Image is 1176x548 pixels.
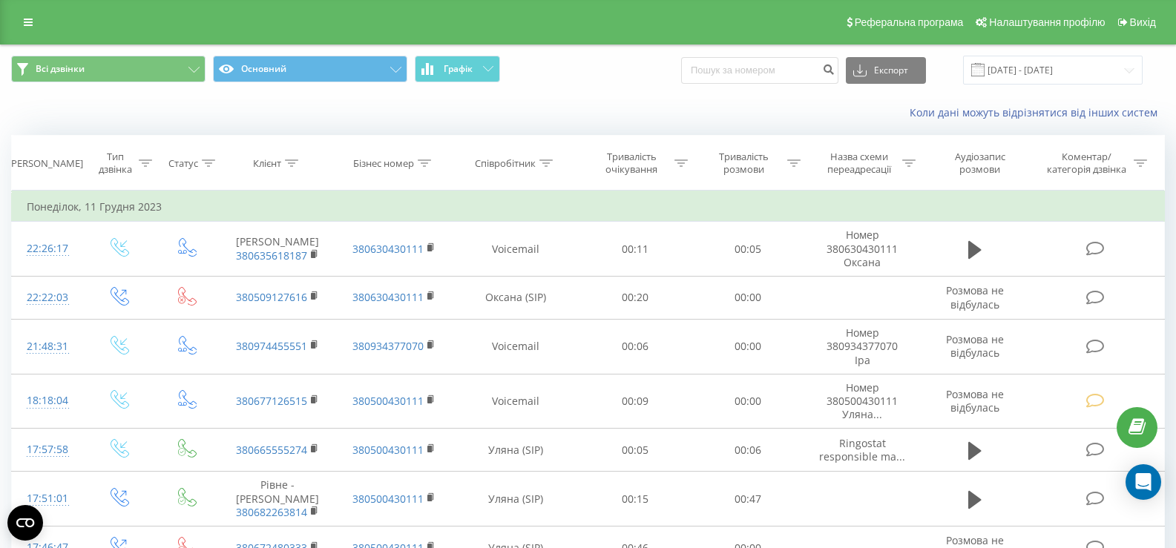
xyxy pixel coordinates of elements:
[934,151,1025,176] div: Аудіозапис розмови
[168,157,198,170] div: Статус
[213,56,407,82] button: Основний
[352,290,424,304] a: 380630430111
[705,151,784,176] div: Тривалість розмови
[1043,151,1130,176] div: Коментар/категорія дзвінка
[453,276,579,319] td: Оксана (SIP)
[236,339,307,353] a: 380974455551
[27,332,69,361] div: 21:48:31
[8,157,83,170] div: [PERSON_NAME]
[692,276,804,319] td: 00:00
[804,222,921,277] td: Номер 380630430111 Оксана
[219,472,336,526] td: Рівне - [PERSON_NAME]
[36,63,85,75] span: Всі дзвінки
[27,234,69,263] div: 22:26:17
[352,492,424,506] a: 380500430111
[444,64,473,74] span: Графік
[453,222,579,277] td: Voicemail
[475,157,536,170] div: Співробітник
[819,151,899,176] div: Назва схеми переадресації
[579,374,692,429] td: 00:09
[692,472,804,526] td: 00:47
[12,192,1165,222] td: Понеділок, 11 Грудня 2023
[453,472,579,526] td: Уляна (SIP)
[579,276,692,319] td: 00:20
[692,429,804,472] td: 00:06
[946,283,1004,311] span: Розмова не відбулась
[681,57,838,84] input: Пошук за номером
[692,374,804,429] td: 00:00
[236,443,307,457] a: 380665555274
[352,394,424,408] a: 380500430111
[1130,16,1156,28] span: Вихід
[827,380,898,421] span: Номер 380500430111 Уляна...
[819,436,905,463] span: Ringostat responsible ma...
[253,157,281,170] div: Клієнт
[579,472,692,526] td: 00:15
[27,484,69,513] div: 17:51:01
[11,56,206,82] button: Всі дзвінки
[453,429,579,472] td: Уляна (SIP)
[692,222,804,277] td: 00:05
[855,16,964,28] span: Реферальна програма
[236,505,307,519] a: 380682263814
[415,56,500,82] button: Графік
[236,394,307,408] a: 380677126515
[236,248,307,263] a: 380635618187
[453,320,579,374] td: Voicemail
[219,222,336,277] td: [PERSON_NAME]
[989,16,1105,28] span: Налаштування профілю
[579,429,692,472] td: 00:05
[846,57,926,84] button: Експорт
[7,505,43,541] button: Open CMP widget
[692,320,804,374] td: 00:00
[910,105,1165,119] a: Коли дані можуть відрізнятися вiд інших систем
[236,290,307,304] a: 380509127616
[453,374,579,429] td: Voicemail
[1126,464,1161,500] div: Open Intercom Messenger
[352,443,424,457] a: 380500430111
[804,320,921,374] td: Номер 380934377070 Іра
[27,435,69,464] div: 17:57:58
[579,222,692,277] td: 00:11
[352,339,424,353] a: 380934377070
[579,320,692,374] td: 00:06
[592,151,671,176] div: Тривалість очікування
[353,157,414,170] div: Бізнес номер
[946,387,1004,415] span: Розмова не відбулась
[96,151,134,176] div: Тип дзвінка
[27,386,69,415] div: 18:18:04
[352,242,424,256] a: 380630430111
[946,332,1004,360] span: Розмова не відбулась
[27,283,69,312] div: 22:22:03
